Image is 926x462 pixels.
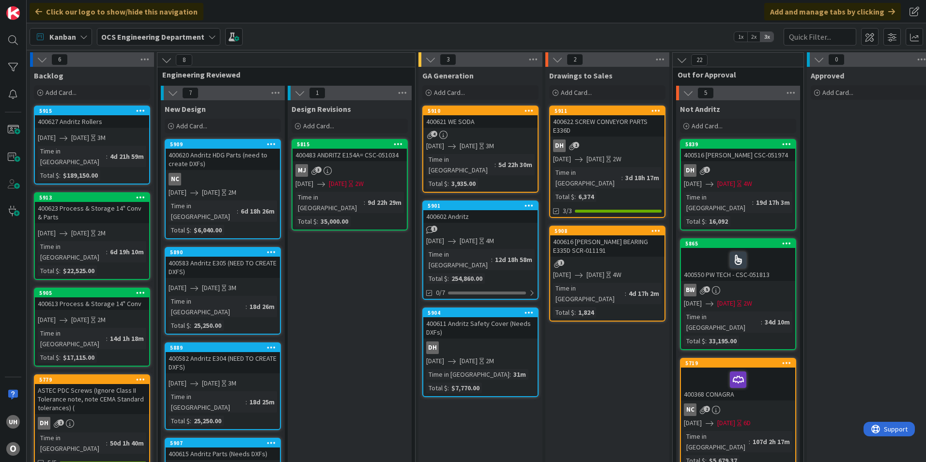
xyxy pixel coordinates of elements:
[704,167,710,173] span: 1
[176,54,192,66] span: 8
[761,317,762,327] span: :
[97,133,106,143] div: 3M
[101,32,204,42] b: OCS Engineering Department
[680,139,796,231] a: 5839400516 [PERSON_NAME] CSC-051974DH[DATE][DATE]4WTime in [GEOGRAPHIC_DATA]:19d 17h 3mTotal $:16...
[170,141,280,148] div: 5909
[764,3,901,20] div: Add and manage tabs by clicking
[38,241,106,262] div: Time in [GEOGRAPHIC_DATA]
[35,107,149,115] div: 5915
[170,344,280,351] div: 5889
[705,216,707,227] span: :
[38,328,106,349] div: Time in [GEOGRAPHIC_DATA]
[550,107,664,137] div: 5911400622 SCREW CONVEYOR PARTS E336D
[743,179,752,189] div: 4W
[613,154,621,164] div: 2W
[685,240,795,247] div: 5865
[747,32,760,42] span: 2x
[555,228,664,234] div: 5908
[550,139,664,152] div: DH
[71,315,89,325] span: [DATE]
[35,375,149,384] div: 5779
[692,122,723,130] span: Add Card...
[749,436,750,447] span: :
[35,384,149,414] div: ASTEC PDC Screws (Ignore Class II Tolerance note, note CEMA Standard tolerances) (
[59,265,61,276] span: :
[202,378,220,388] span: [DATE]
[426,356,444,366] span: [DATE]
[550,115,664,137] div: 400622 SCREW CONVEYOR PARTS E336D
[317,216,318,227] span: :
[613,270,621,280] div: 4W
[428,309,538,316] div: 5904
[166,352,280,373] div: 400582 Andritz E304 (NEED TO CREATE DXFS)
[680,104,720,114] span: Not Andritz
[680,238,796,350] a: 5865400550 PW TECH - CSC-051813BW[DATE][DATE]2WTime in [GEOGRAPHIC_DATA]:34d 10mTotal $:33,195.00
[422,71,474,80] span: GA Generation
[423,201,538,210] div: 5901
[35,202,149,223] div: 400623 Process & Storage 14" Conv & Parts
[509,369,511,380] span: :
[681,284,795,296] div: BW
[449,178,478,189] div: 3,935.00
[553,167,621,188] div: Time in [GEOGRAPHIC_DATA]
[247,397,277,407] div: 18d 25m
[293,149,407,161] div: 400483 ANDRITZ E154A= CSC-051034
[35,297,149,310] div: 400613 Process & Storage 14" Conv
[166,149,280,170] div: 400620 Andritz HDG Parts (need to create DXFs)
[166,140,280,170] div: 5909400620 Andritz HDG Parts (need to create DXFs)
[550,107,664,115] div: 5911
[318,216,351,227] div: 35,000.00
[169,320,190,331] div: Total $
[428,108,538,114] div: 5910
[364,197,365,208] span: :
[431,226,437,232] span: 1
[626,288,662,299] div: 4d 17h 2m
[35,193,149,202] div: 5913
[20,1,44,13] span: Support
[35,417,149,430] div: DH
[586,270,604,280] span: [DATE]
[705,336,707,346] span: :
[169,416,190,426] div: Total $
[681,140,795,161] div: 5839400516 [PERSON_NAME] CSC-051974
[549,226,665,322] a: 5908400616 [PERSON_NAME] BEARING E335D SCR-011191[DATE][DATE]4WTime in [GEOGRAPHIC_DATA]:4d 17h 2...
[108,333,146,344] div: 14d 1h 18m
[681,248,795,281] div: 400550 PW TECH - CSC-051813
[549,71,613,80] span: Drawings to Sales
[426,383,448,393] div: Total $
[169,173,181,185] div: NC
[493,254,535,265] div: 12d 18h 58m
[108,151,146,162] div: 4d 21h 59m
[35,193,149,223] div: 5913400623 Process & Storage 14" Conv & Parts
[190,320,191,331] span: :
[426,369,509,380] div: Time in [GEOGRAPHIC_DATA]
[166,343,280,373] div: 5889400582 Andritz E304 (NEED TO CREATE DXFS)
[169,187,186,198] span: [DATE]
[169,283,186,293] span: [DATE]
[182,87,199,99] span: 7
[553,154,571,164] span: [DATE]
[170,249,280,256] div: 5890
[685,360,795,367] div: 5719
[576,191,596,202] div: 6,374
[681,368,795,400] div: 400368 CONAGRA
[449,273,485,284] div: 254,860.00
[38,146,106,167] div: Time in [GEOGRAPHIC_DATA]
[623,172,662,183] div: 3d 18h 17m
[743,418,751,428] div: 6D
[549,106,665,218] a: 5911400622 SCREW CONVEYOR PARTS E336DDH[DATE][DATE]2WTime in [GEOGRAPHIC_DATA]:3d 18h 17mTotal $:...
[166,257,280,278] div: 400583 Andritz E305 (NEED TO CREATE DXFS)
[681,359,795,400] div: 5719400368 CONAGRA
[329,179,347,189] span: [DATE]
[39,108,149,114] div: 5915
[38,170,59,181] div: Total $
[293,164,407,177] div: MJ
[34,106,150,185] a: 5915400627 Andritz Rollers[DATE][DATE]3MTime in [GEOGRAPHIC_DATA]:4d 21h 59mTotal $:$189,150.00
[784,28,856,46] input: Quick Filter...
[97,315,106,325] div: 2M
[38,265,59,276] div: Total $
[423,317,538,339] div: 400611 Andritz Safety Cover (Needs DXFs)
[190,416,191,426] span: :
[678,70,791,79] span: Out for Approval
[426,154,494,175] div: Time in [GEOGRAPHIC_DATA]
